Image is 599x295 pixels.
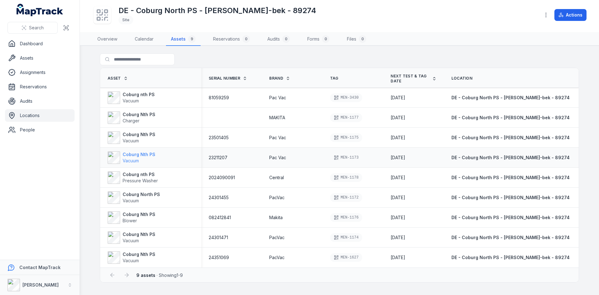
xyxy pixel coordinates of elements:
[391,255,405,260] span: [DATE]
[209,155,227,161] span: 23211207
[269,155,286,161] span: Pac Vac
[391,215,405,220] span: [DATE]
[391,74,436,84] a: Next test & tag date
[269,76,283,81] span: Brand
[391,235,405,240] span: [DATE]
[123,138,139,143] span: Vacuum
[269,254,285,261] span: PacVac
[119,16,133,24] div: Site
[269,135,286,141] span: Pac Vac
[123,238,139,243] span: Vacuum
[451,76,472,81] span: Location
[209,76,247,81] a: Serial Number
[108,171,158,184] a: Coburg nth PSPressure Washer
[22,282,59,288] strong: [PERSON_NAME]
[451,155,570,161] a: DE - Coburg North PS - [PERSON_NAME]-bek - 89274
[391,254,405,261] time: 2/6/2026, 10:25:00 AM
[391,214,405,221] time: 2/6/2026, 10:25:00 AM
[451,234,570,241] a: DE - Coburg North PS - [PERSON_NAME]-bek - 89274
[208,33,255,46] a: Reservations0
[451,195,570,200] span: DE - Coburg North PS - [PERSON_NAME]-bek - 89274
[391,155,405,160] span: [DATE]
[330,76,338,81] span: Tag
[262,33,295,46] a: Audits0
[269,214,283,221] span: Makita
[136,273,155,278] strong: 9 assets
[330,213,363,222] div: MEN-1176
[108,231,155,244] a: Coburg Nth PSVacuum
[209,234,228,241] span: 24301471
[123,191,160,198] strong: Coburg North PS
[123,91,155,98] strong: Coburg nth PS
[391,175,405,181] time: 2/6/2026, 10:25:00 AM
[391,95,405,101] time: 11/29/25, 12:25:00 AM
[209,76,240,81] span: Serial Number
[209,214,231,221] span: 082412841
[123,131,155,138] strong: Coburg Nth PS
[123,258,139,263] span: Vacuum
[108,111,155,124] a: Coburg Nth PSCharger
[391,175,405,180] span: [DATE]
[123,218,137,223] span: Blower
[451,115,570,121] a: DE - Coburg North PS - [PERSON_NAME]-bek - 89274
[123,158,139,163] span: Vacuum
[5,52,75,64] a: Assets
[330,193,363,202] div: MEN-1172
[5,95,75,107] a: Audits
[5,81,75,93] a: Reservations
[136,273,183,278] span: · Showing 1 - 9
[5,109,75,122] a: Locations
[330,93,363,102] div: MEN-3430
[123,198,139,203] span: Vacuum
[330,133,363,142] div: MEN-1175
[391,234,405,241] time: 8/6/25, 10:25:00 AM
[269,115,285,121] span: MAKITA
[209,95,229,101] span: 81059259
[209,254,229,261] span: 24351069
[209,175,235,181] span: 2024090091
[5,124,75,136] a: People
[554,9,587,21] button: Actions
[123,231,155,238] strong: Coburg Nth PS
[29,25,44,31] span: Search
[451,175,570,181] a: DE - Coburg North PS - [PERSON_NAME]-bek - 89274
[451,135,570,140] span: DE - Coburg North PS - [PERSON_NAME]-bek - 89274
[451,95,570,101] a: DE - Coburg North PS - [PERSON_NAME]-bek - 89274
[5,66,75,79] a: Assignments
[108,191,160,204] a: Coburg North PSVacuum
[451,115,570,120] span: DE - Coburg North PS - [PERSON_NAME]-bek - 89274
[19,265,61,270] strong: Contact MapTrack
[391,115,405,121] time: 2/6/2026, 12:25:00 AM
[123,251,155,258] strong: Coburg Nth PS
[391,195,405,200] span: [DATE]
[269,76,290,81] a: Brand
[391,135,405,141] time: 8/6/25, 11:25:00 AM
[108,251,155,264] a: Coburg Nth PSVacuum
[391,135,405,140] span: [DATE]
[123,111,155,118] strong: Coburg Nth PS
[108,211,155,224] a: Coburg Nth PSBlower
[451,95,570,100] span: DE - Coburg North PS - [PERSON_NAME]-bek - 89274
[451,135,570,141] a: DE - Coburg North PS - [PERSON_NAME]-bek - 89274
[209,135,229,141] span: 23501405
[451,215,570,220] span: DE - Coburg North PS - [PERSON_NAME]-bek - 89274
[108,76,121,81] span: Asset
[451,194,570,201] a: DE - Coburg North PS - [PERSON_NAME]-bek - 89274
[330,173,363,182] div: MEN-1178
[108,151,155,164] a: Coburg Nth PSVacuum
[269,194,285,201] span: PacVac
[92,33,122,46] a: Overview
[123,211,155,218] strong: Coburg Nth PS
[130,33,158,46] a: Calendar
[123,171,158,178] strong: Coburg nth PS
[123,151,155,158] strong: Coburg Nth PS
[282,35,290,43] div: 0
[123,118,139,123] span: Charger
[359,35,366,43] div: 0
[451,254,570,261] a: DE - Coburg North PS - [PERSON_NAME]-bek - 89274
[322,35,329,43] div: 0
[188,35,196,43] div: 9
[242,35,250,43] div: 0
